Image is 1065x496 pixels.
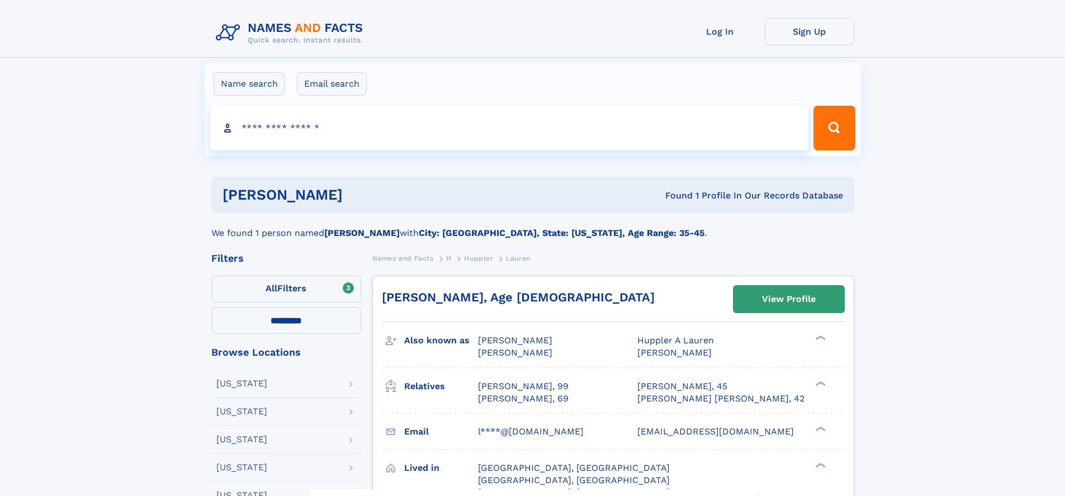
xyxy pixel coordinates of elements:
[504,190,843,202] div: Found 1 Profile In Our Records Database
[211,253,361,263] div: Filters
[404,459,478,478] h3: Lived in
[446,251,452,265] a: H
[382,290,655,304] a: [PERSON_NAME], Age [DEMOGRAPHIC_DATA]
[637,347,712,358] span: [PERSON_NAME]
[214,72,285,96] label: Name search
[372,251,434,265] a: Names and Facts
[637,426,794,437] span: [EMAIL_ADDRESS][DOMAIN_NAME]
[211,18,372,48] img: Logo Names and Facts
[464,251,493,265] a: Huppler
[216,463,267,472] div: [US_STATE]
[478,462,670,473] span: [GEOGRAPHIC_DATA], [GEOGRAPHIC_DATA]
[637,380,727,393] a: [PERSON_NAME], 45
[297,72,367,96] label: Email search
[637,393,804,405] a: [PERSON_NAME] [PERSON_NAME], 42
[765,18,854,45] a: Sign Up
[404,331,478,350] h3: Also known as
[478,347,552,358] span: [PERSON_NAME]
[211,276,361,303] label: Filters
[324,228,400,238] b: [PERSON_NAME]
[216,435,267,444] div: [US_STATE]
[478,335,552,346] span: [PERSON_NAME]
[675,18,765,45] a: Log In
[813,425,826,432] div: ❯
[637,335,714,346] span: Huppler A Lauren
[446,254,452,262] span: H
[762,286,816,312] div: View Profile
[216,407,267,416] div: [US_STATE]
[733,286,844,313] a: View Profile
[813,334,826,342] div: ❯
[813,461,826,469] div: ❯
[478,380,569,393] a: [PERSON_NAME], 99
[223,188,504,202] h1: [PERSON_NAME]
[478,393,569,405] a: [PERSON_NAME], 69
[404,377,478,396] h3: Relatives
[211,347,361,357] div: Browse Locations
[506,254,531,262] span: Lauren
[211,213,854,240] div: We found 1 person named with .
[266,283,277,294] span: All
[404,422,478,441] h3: Email
[464,254,493,262] span: Huppler
[419,228,704,238] b: City: [GEOGRAPHIC_DATA], State: [US_STATE], Age Range: 35-45
[813,380,826,387] div: ❯
[216,379,267,388] div: [US_STATE]
[210,106,809,150] input: search input
[478,475,670,485] span: [GEOGRAPHIC_DATA], [GEOGRAPHIC_DATA]
[813,106,855,150] button: Search Button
